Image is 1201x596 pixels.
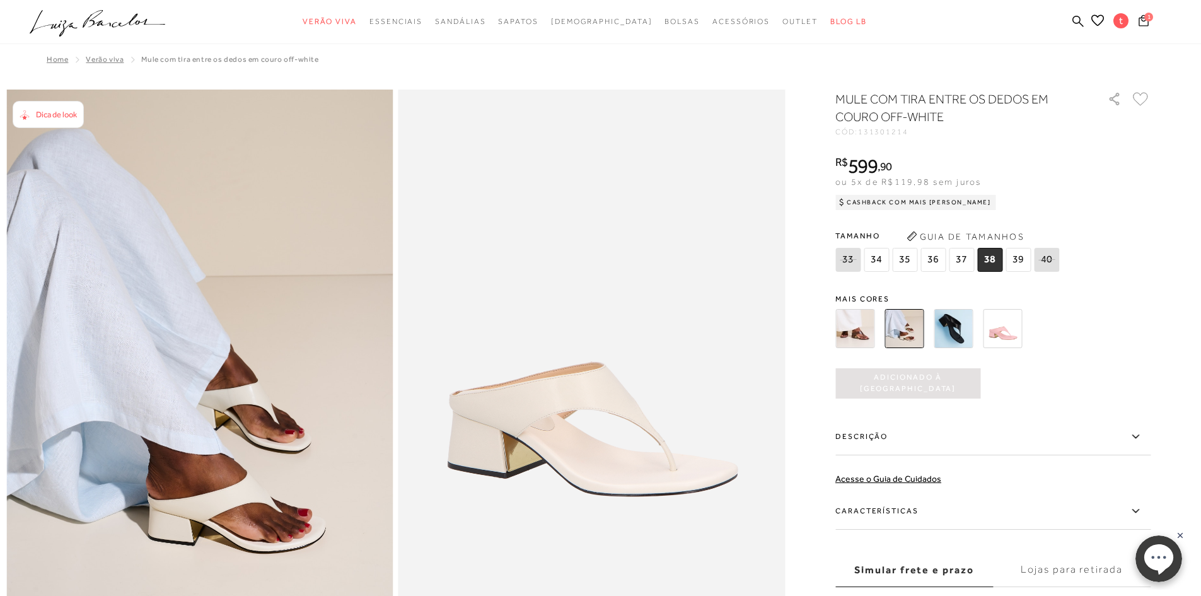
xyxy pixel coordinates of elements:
[977,248,1002,272] span: 38
[303,17,357,26] span: Verão Viva
[1113,13,1128,28] span: t
[835,177,981,187] span: ou 5x de R$119,98 sem juros
[1006,248,1031,272] span: 39
[664,10,700,33] a: categoryNavScreenReaderText
[892,248,917,272] span: 35
[435,17,485,26] span: Sandálias
[782,10,818,33] a: categoryNavScreenReaderText
[498,10,538,33] a: categoryNavScreenReaderText
[830,17,867,26] span: BLOG LB
[36,110,77,119] span: Dica de look
[830,10,867,33] a: BLOG LB
[835,474,941,484] a: Acesse o Guia de Cuidados
[835,368,980,399] button: Adicionado à [GEOGRAPHIC_DATA]
[141,55,318,64] span: MULE COM TIRA ENTRE OS DEDOS EM COURO OFF-WHITE
[858,127,908,136] span: 131301214
[47,55,68,64] a: Home
[369,10,422,33] a: categoryNavScreenReaderText
[835,156,848,168] i: R$
[993,553,1151,587] label: Lojas para retirada
[1134,13,1153,32] button: 1
[835,493,1151,530] label: Características
[303,10,357,33] a: categoryNavScreenReaderText
[934,309,973,348] img: MULE COM TIRA ENTRE OS DEDOS EM COURO PRETO
[880,160,892,173] span: 90
[782,17,818,26] span: Outlet
[835,295,1151,303] span: Mais cores
[86,55,124,64] a: Verão Viva
[848,155,878,177] span: 599
[1144,12,1154,21] span: 1
[835,90,1072,126] h1: MULE COM TIRA ENTRE OS DEDOS EM COURO OFF-WHITE
[1108,13,1135,32] button: t
[835,128,1088,136] div: CÓD:
[949,248,974,272] span: 37
[835,419,1151,455] label: Descrição
[835,553,993,587] label: Simular frete e prazo
[712,10,770,33] a: categoryNavScreenReaderText
[835,226,1062,245] span: Tamanho
[664,17,700,26] span: Bolsas
[551,17,653,26] span: [DEMOGRAPHIC_DATA]
[835,372,980,394] span: Adicionado à [GEOGRAPHIC_DATA]
[498,17,538,26] span: Sapatos
[835,195,996,210] div: Cashback com Mais [PERSON_NAME]
[369,17,422,26] span: Essenciais
[551,10,653,33] a: noSubCategoriesText
[885,309,924,348] img: MULE COM TIRA ENTRE OS DEDOS EM COURO OFF-WHITE
[1034,248,1059,272] span: 40
[902,226,1028,247] button: Guia de Tamanhos
[435,10,485,33] a: categoryNavScreenReaderText
[835,309,874,348] img: MULE COM TIRA ENTRE OS DEDOS EM COURO CAFÉ
[920,248,946,272] span: 36
[835,248,861,272] span: 33
[878,161,892,172] i: ,
[864,248,889,272] span: 34
[712,17,770,26] span: Acessórios
[983,309,1022,348] img: MULE COM TIRA ENTRE OS DEDOS EM COURO ROSA GLACÊ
